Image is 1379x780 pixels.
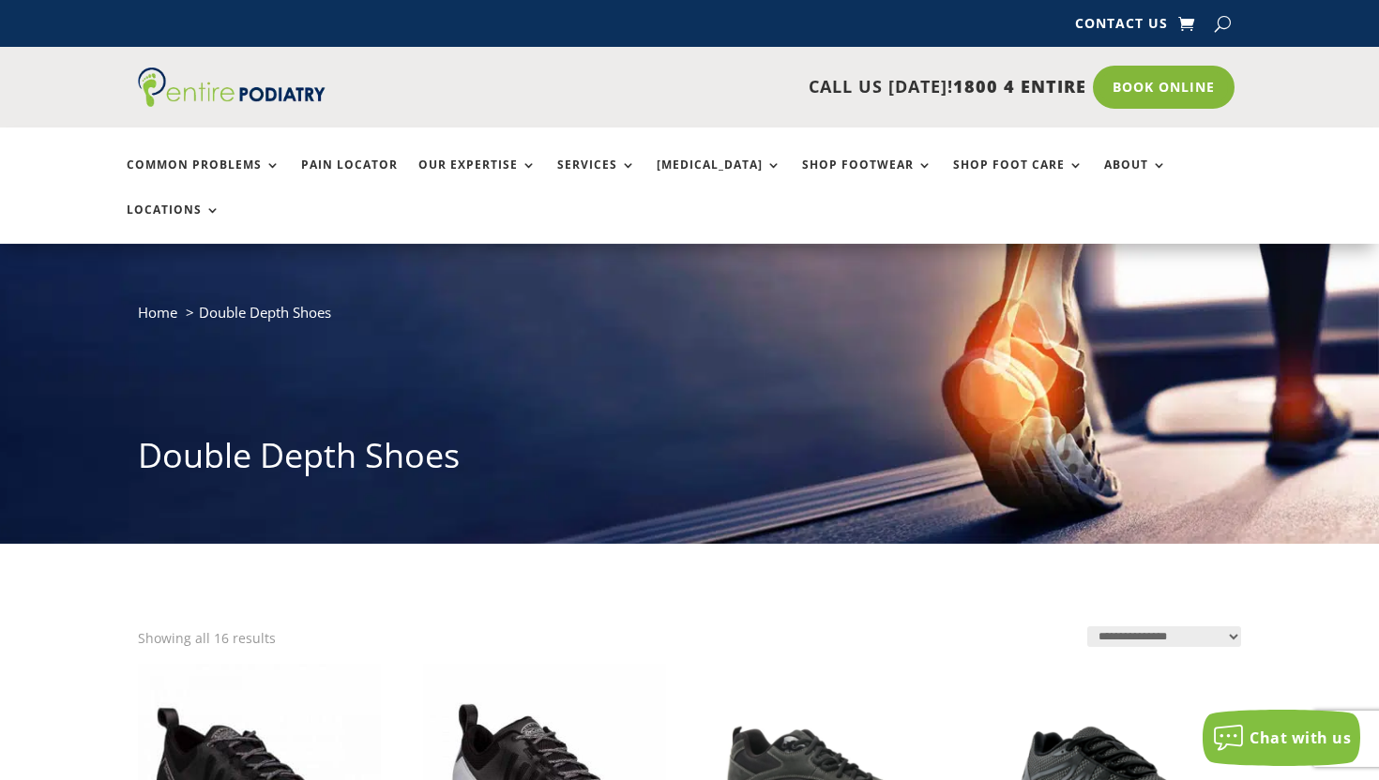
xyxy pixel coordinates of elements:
a: Common Problems [127,158,280,199]
span: 1800 4 ENTIRE [953,75,1086,97]
span: Double Depth Shoes [199,303,331,322]
button: Chat with us [1203,710,1360,766]
a: Shop Footwear [802,158,932,199]
select: Shop order [1087,626,1241,647]
p: CALL US [DATE]! [392,75,1086,99]
p: Showing all 16 results [138,626,276,651]
a: Pain Locator [301,158,398,199]
a: Entire Podiatry [138,92,326,111]
nav: breadcrumb [138,300,1241,338]
a: Contact Us [1075,17,1168,37]
span: Chat with us [1250,727,1351,748]
img: logo (1) [138,67,326,107]
a: Our Expertise [418,158,537,199]
a: Home [138,303,177,322]
a: Locations [127,203,220,244]
a: [MEDICAL_DATA] [657,158,781,199]
a: Book Online [1093,66,1235,109]
a: Services [557,158,636,199]
a: About [1104,158,1167,199]
a: Shop Foot Care [953,158,1083,199]
h1: Double Depth Shoes [138,432,1241,488]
